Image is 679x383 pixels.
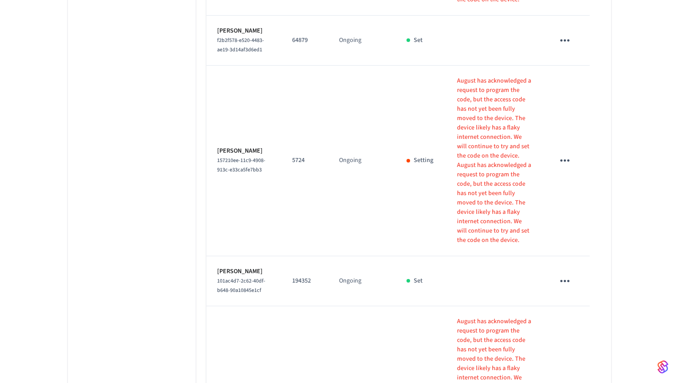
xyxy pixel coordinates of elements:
p: 194352 [292,276,318,286]
span: 157210ee-11c9-4908-913c-e33ca5fe7bb3 [217,157,265,174]
td: Ongoing [328,16,396,66]
p: [PERSON_NAME] [217,267,271,276]
td: Ongoing [328,256,396,306]
p: Set [414,276,423,286]
span: f2b2f578-e520-4483-ae19-3d14af3d6ed1 [217,37,264,54]
p: Setting [414,156,433,165]
p: 5724 [292,156,318,165]
p: [PERSON_NAME] [217,26,271,36]
img: SeamLogoGradient.69752ec5.svg [658,360,668,374]
p: August has acknowledged a request to program the code, but the access code has not yet been fully... [457,76,532,161]
td: Ongoing [328,66,396,256]
p: Set [414,36,423,45]
span: 101ac4d7-2c62-40df-b648-90a10845e1cf [217,277,265,294]
p: [PERSON_NAME] [217,146,271,156]
p: August has acknowledged a request to program the code, but the access code has not yet been fully... [457,161,532,245]
p: 64879 [292,36,318,45]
